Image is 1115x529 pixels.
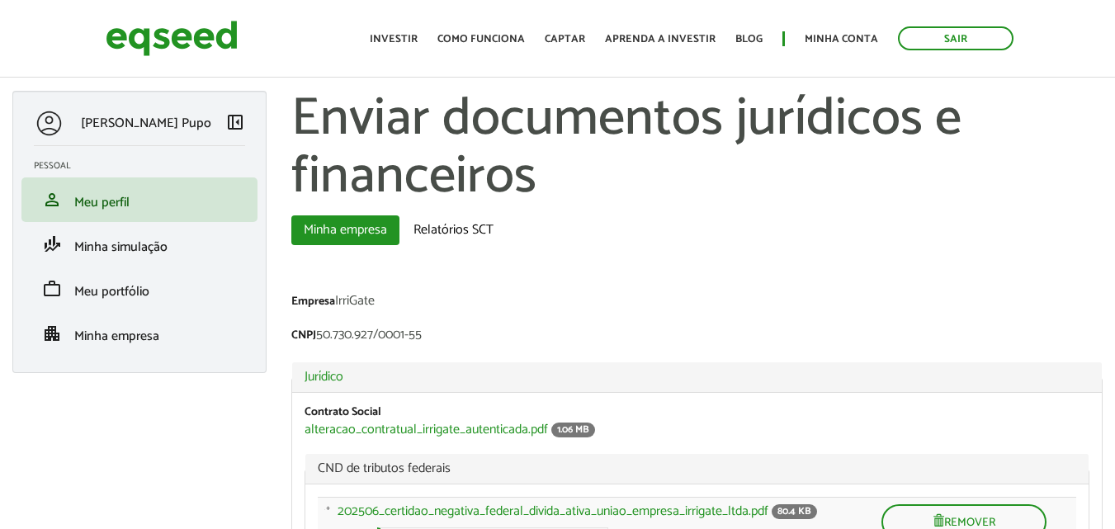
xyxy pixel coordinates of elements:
[74,281,149,303] span: Meu portfólio
[291,215,399,245] a: Minha empresa
[338,505,768,518] a: 202506_certidao_negativa_federal_divida_ativa_uniao_empresa_irrigate_ltda.pdf
[81,116,211,131] p: [PERSON_NAME] Pupo
[42,190,62,210] span: person
[74,236,168,258] span: Minha simulação
[34,190,245,210] a: personMeu perfil
[42,324,62,343] span: apartment
[42,279,62,299] span: work
[291,295,1103,312] div: IrriGate
[735,34,763,45] a: Blog
[291,328,1103,346] div: 50.730.927/0001-55
[291,330,316,342] label: CNPJ
[370,34,418,45] a: Investir
[74,191,130,214] span: Meu perfil
[225,112,245,135] a: Colapsar menu
[437,34,525,45] a: Como funciona
[21,177,257,222] li: Meu perfil
[34,161,257,171] h2: Pessoal
[74,325,159,347] span: Minha empresa
[34,234,245,254] a: finance_modeMinha simulação
[305,407,381,418] label: Contrato Social
[805,34,878,45] a: Minha conta
[898,26,1013,50] a: Sair
[401,215,506,245] a: Relatórios SCT
[21,267,257,311] li: Meu portfólio
[772,504,817,519] span: 80.4 KB
[225,112,245,132] span: left_panel_close
[551,423,595,437] span: 1.06 MB
[318,462,1076,475] span: CND de tributos federais
[34,324,245,343] a: apartmentMinha empresa
[305,423,548,437] a: alteracao_contratual_irrigate_autenticada.pdf
[34,279,245,299] a: workMeu portfólio
[291,296,335,308] label: Empresa
[305,371,1089,384] a: Jurídico
[605,34,716,45] a: Aprenda a investir
[42,234,62,254] span: finance_mode
[21,222,257,267] li: Minha simulação
[21,311,257,356] li: Minha empresa
[545,34,585,45] a: Captar
[311,504,338,527] a: Arraste para reordenar
[291,91,1103,207] h1: Enviar documentos jurídicos e financeiros
[106,17,238,60] img: EqSeed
